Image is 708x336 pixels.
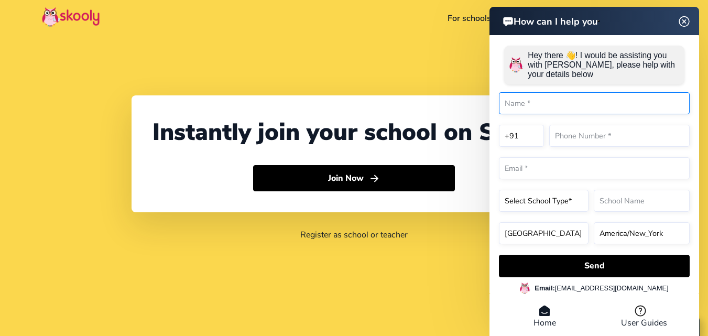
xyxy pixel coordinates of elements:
a: Register as school or teacher [300,229,408,241]
img: Skooly [42,7,100,27]
div: Instantly join your school on Skooly [153,116,556,148]
a: For schools [441,10,498,27]
ion-icon: arrow forward outline [369,173,380,184]
button: Join Nowarrow forward outline [253,165,455,191]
